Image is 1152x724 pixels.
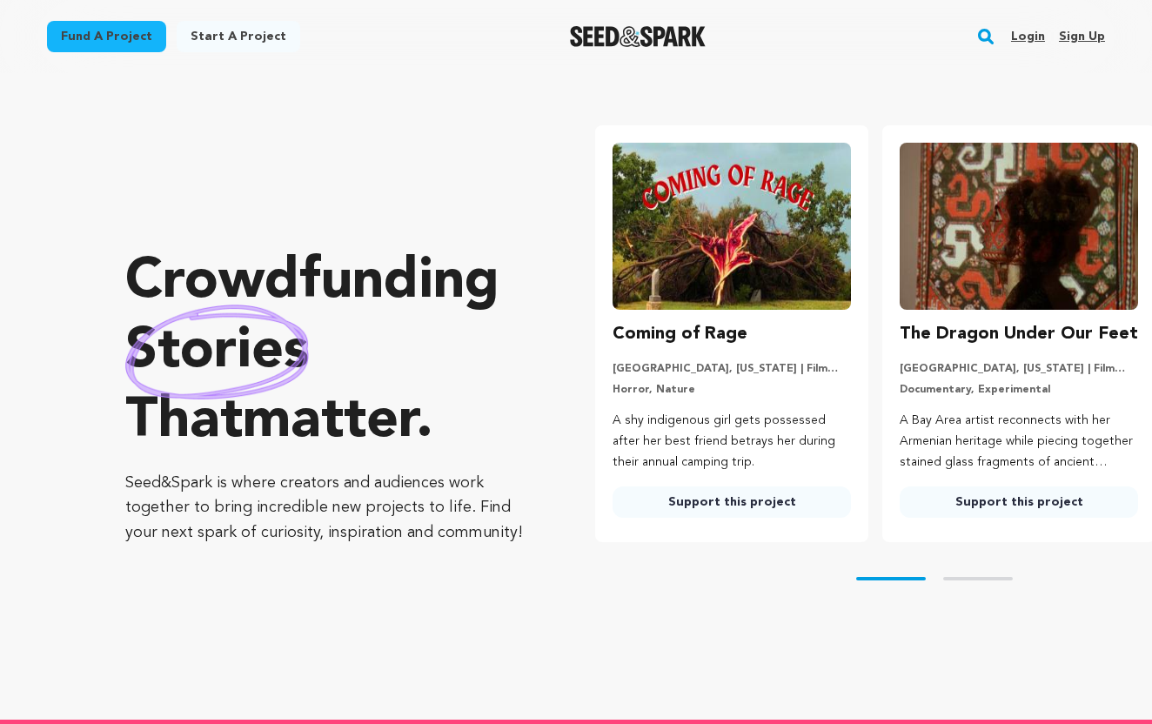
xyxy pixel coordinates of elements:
a: Support this project [900,486,1138,518]
img: Seed&Spark Logo Dark Mode [570,26,707,47]
p: Seed&Spark is where creators and audiences work together to bring incredible new projects to life... [125,471,526,546]
a: Support this project [613,486,851,518]
p: Crowdfunding that . [125,248,526,457]
p: [GEOGRAPHIC_DATA], [US_STATE] | Film Short [613,362,851,376]
img: The Dragon Under Our Feet image [900,143,1138,310]
p: [GEOGRAPHIC_DATA], [US_STATE] | Film Feature [900,362,1138,376]
h3: Coming of Rage [613,320,747,348]
p: A Bay Area artist reconnects with her Armenian heritage while piecing together stained glass frag... [900,411,1138,473]
a: Sign up [1059,23,1105,50]
h3: The Dragon Under Our Feet [900,320,1138,348]
p: Horror, Nature [613,383,851,397]
span: matter [243,394,416,450]
a: Login [1011,23,1045,50]
a: Fund a project [47,21,166,52]
a: Start a project [177,21,300,52]
p: A shy indigenous girl gets possessed after her best friend betrays her during their annual campin... [613,411,851,473]
a: Seed&Spark Homepage [570,26,707,47]
img: Coming of Rage image [613,143,851,310]
img: hand sketched image [125,305,309,399]
p: Documentary, Experimental [900,383,1138,397]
